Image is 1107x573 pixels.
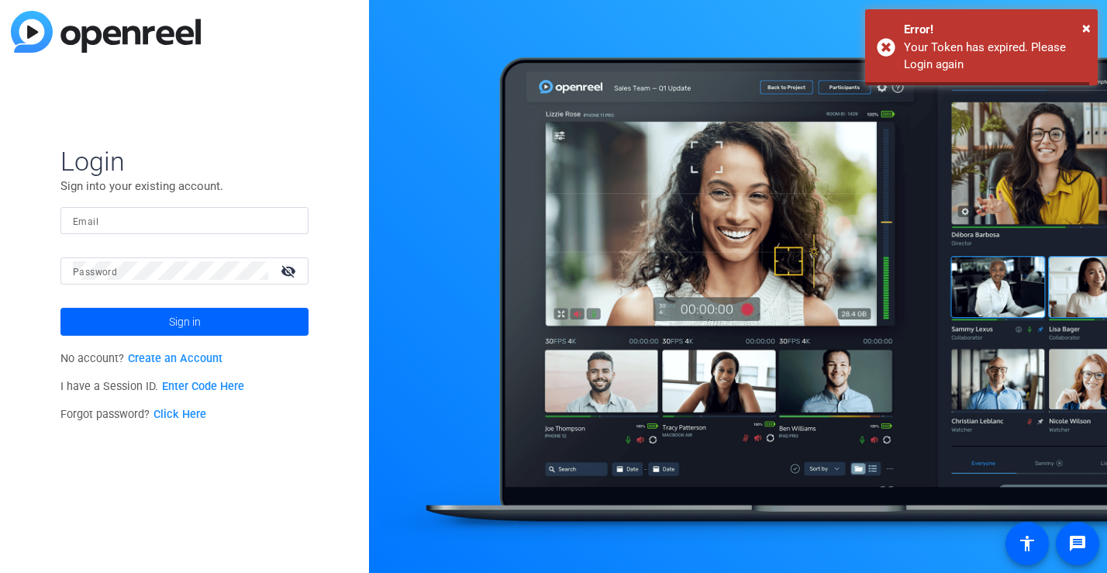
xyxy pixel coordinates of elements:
a: Create an Account [128,352,222,365]
mat-icon: accessibility [1018,534,1036,553]
a: Enter Code Here [162,380,244,393]
p: Sign into your existing account. [60,178,309,195]
button: Sign in [60,308,309,336]
mat-label: Email [73,216,98,227]
a: Click Here [153,408,206,421]
span: I have a Session ID. [60,380,244,393]
div: Error! [904,21,1086,39]
div: Your Token has expired. Please Login again [904,39,1086,74]
span: × [1082,19,1091,37]
mat-icon: message [1068,534,1087,553]
input: Enter Email Address [73,211,296,230]
button: Close [1082,16,1091,40]
span: Forgot password? [60,408,206,421]
mat-icon: visibility_off [271,260,309,282]
span: Sign in [169,302,201,341]
mat-label: Password [73,267,117,278]
span: No account? [60,352,222,365]
img: blue-gradient.svg [11,11,201,53]
span: Login [60,145,309,178]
